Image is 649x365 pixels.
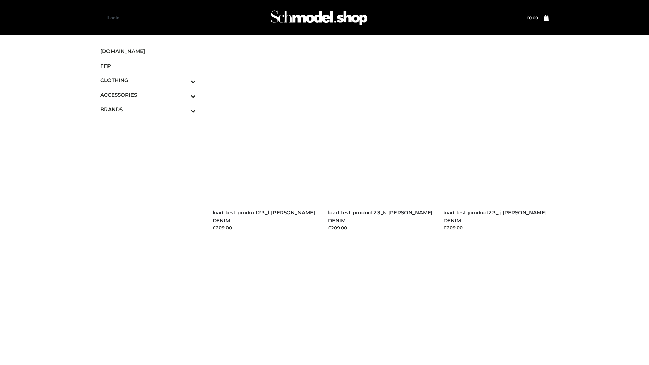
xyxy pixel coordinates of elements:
a: load-test-product23_l-[PERSON_NAME] DENIM [213,209,315,223]
a: FFP [100,58,196,73]
span: CLOTHING [100,76,196,84]
button: Toggle Submenu [172,73,196,88]
a: load-test-product23_k-[PERSON_NAME] DENIM [328,209,432,223]
bdi: 0.00 [526,15,538,20]
span: BRANDS [100,105,196,113]
a: CLOTHINGToggle Submenu [100,73,196,88]
a: load-test-product23_j-[PERSON_NAME] DENIM [443,209,547,223]
a: ACCESSORIESToggle Submenu [100,88,196,102]
img: Schmodel Admin 964 [268,4,370,31]
span: [DOMAIN_NAME] [100,47,196,55]
a: [DOMAIN_NAME] [100,44,196,58]
button: Toggle Submenu [172,88,196,102]
span: £ [526,15,529,20]
a: £0.00 [526,15,538,20]
span: ACCESSORIES [100,91,196,99]
div: £209.00 [213,224,318,231]
span: FFP [100,62,196,70]
button: Toggle Submenu [172,102,196,117]
div: £209.00 [443,224,549,231]
a: BRANDSToggle Submenu [100,102,196,117]
a: Login [107,15,119,20]
div: £209.00 [328,224,433,231]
